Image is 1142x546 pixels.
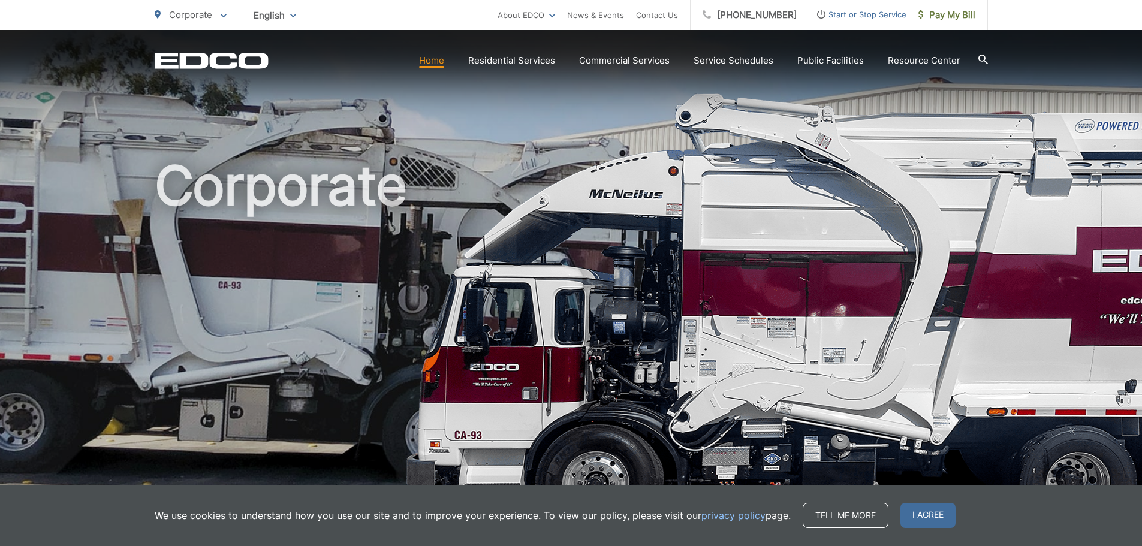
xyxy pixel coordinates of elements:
a: Commercial Services [579,53,670,68]
p: We use cookies to understand how you use our site and to improve your experience. To view our pol... [155,508,791,523]
a: Tell me more [803,503,888,528]
a: Service Schedules [694,53,773,68]
a: Home [419,53,444,68]
a: EDCD logo. Return to the homepage. [155,52,269,69]
span: Pay My Bill [918,8,975,22]
a: Public Facilities [797,53,864,68]
span: Corporate [169,9,212,20]
h1: Corporate [155,156,988,535]
a: Residential Services [468,53,555,68]
a: privacy policy [701,508,766,523]
span: I agree [900,503,956,528]
a: Contact Us [636,8,678,22]
a: About EDCO [498,8,555,22]
a: News & Events [567,8,624,22]
a: Resource Center [888,53,960,68]
span: English [245,5,305,26]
